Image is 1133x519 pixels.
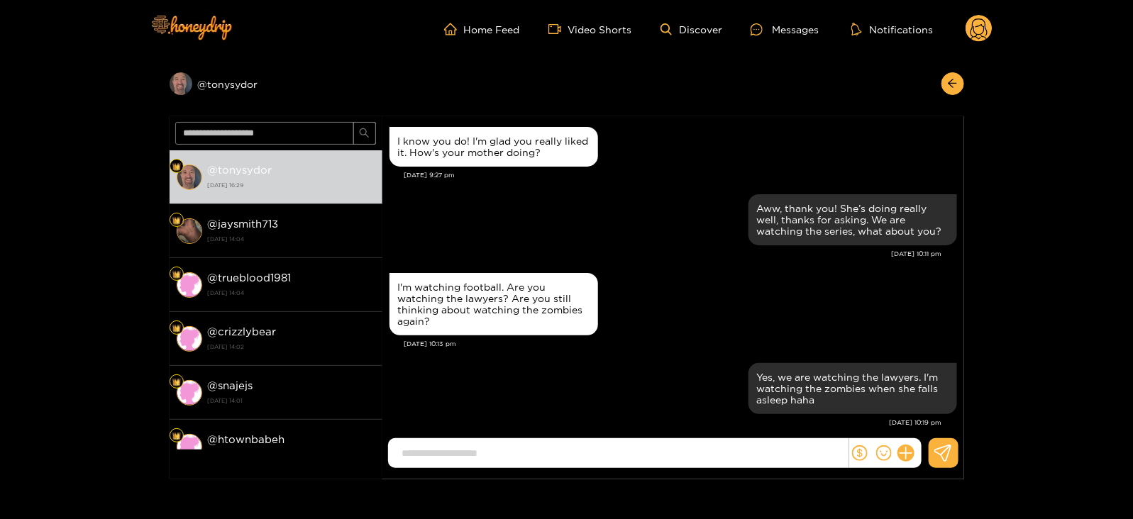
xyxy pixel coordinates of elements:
a: Discover [661,23,722,35]
strong: @ trueblood1981 [208,272,292,284]
div: Oct. 5, 10:13 pm [389,273,598,335]
div: Oct. 5, 10:11 pm [748,194,957,245]
div: Oct. 5, 10:19 pm [748,363,957,414]
strong: [DATE] 14:04 [208,233,375,245]
button: dollar [849,442,871,464]
div: Aww, thank you! She’s doing really well, thanks for asking. We are watching the series, what abou... [757,203,949,237]
a: Home Feed [444,23,520,35]
strong: [DATE] 16:29 [208,179,375,191]
img: conversation [177,272,202,298]
strong: [DATE] 14:01 [208,394,375,407]
div: [DATE] 10:19 pm [389,418,942,428]
span: arrow-left [947,78,958,90]
img: Fan Level [172,270,181,279]
button: Notifications [847,22,937,36]
img: Fan Level [172,162,181,171]
span: dollar [852,445,868,461]
span: smile [876,445,892,461]
img: conversation [177,164,202,190]
div: Messages [751,21,819,38]
div: [DATE] 10:13 pm [404,339,957,349]
div: Yes, we are watching the lawyers. I'm watching the zombies when she falls asleep haha [757,372,949,406]
div: [DATE] 9:27 pm [404,170,957,180]
img: conversation [177,326,202,352]
button: search [353,122,376,145]
span: video-camera [548,23,568,35]
strong: [DATE] 13:57 [208,448,375,461]
strong: @ jaysmith713 [208,218,279,230]
span: home [444,23,464,35]
img: Fan Level [172,378,181,386]
strong: @ snajejs [208,379,253,391]
img: Fan Level [172,324,181,333]
div: I know you do! I'm glad you really liked it. How's your mother doing? [398,135,590,158]
div: Oct. 5, 9:27 pm [389,127,598,167]
img: Fan Level [172,432,181,440]
div: [DATE] 10:11 pm [389,249,942,259]
img: conversation [177,218,202,244]
img: Fan Level [172,216,181,225]
button: arrow-left [941,72,964,95]
strong: [DATE] 14:02 [208,340,375,353]
a: Video Shorts [548,23,632,35]
strong: @ htownbabeh [208,433,285,445]
strong: [DATE] 14:04 [208,286,375,299]
span: search [359,128,370,140]
strong: @ tonysydor [208,164,272,176]
strong: @ crizzlybear [208,325,277,337]
div: I'm watching football. Are you watching the lawyers? Are you still thinking about watching the zo... [398,281,590,327]
div: @tonysydor [170,72,382,95]
img: conversation [177,434,202,459]
img: conversation [177,380,202,406]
